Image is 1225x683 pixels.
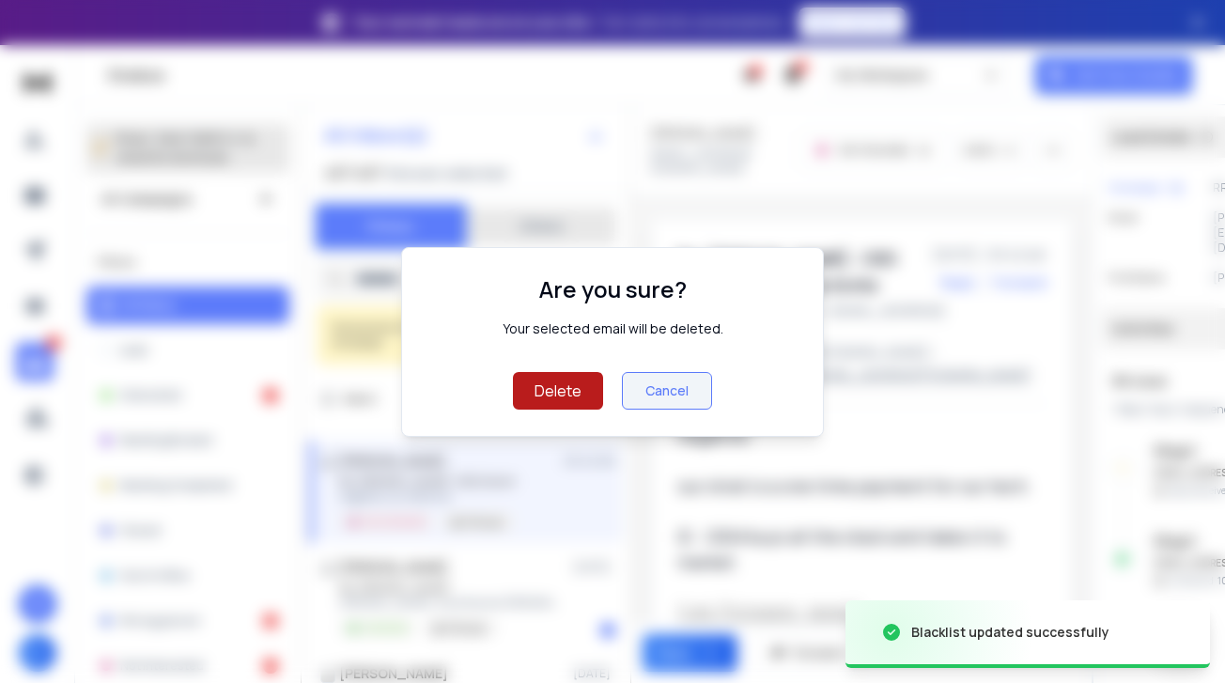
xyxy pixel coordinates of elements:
button: Delete [513,372,603,410]
div: Your selected email will be deleted. [503,319,723,338]
h1: Are you sure? [539,274,687,304]
button: Cancel [622,372,712,410]
div: Blacklist updated successfully [911,623,1109,642]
